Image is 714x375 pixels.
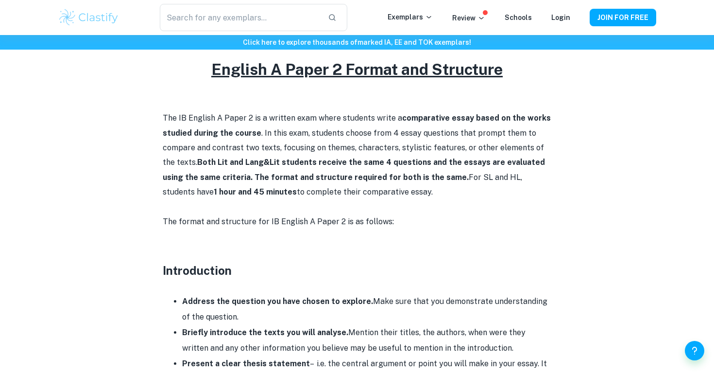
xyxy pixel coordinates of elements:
p: The format and structure for IB English A Paper 2 is as follows: [163,214,551,229]
strong: comparative essay based on the works studied during the course [163,113,551,137]
strong: 1 hour and 45 minutes [214,187,297,196]
p: Review [452,13,485,23]
button: Help and Feedback [685,341,704,360]
strong: Present a clear thesis statement [182,359,310,368]
strong: Both Lit and Lang&Lit students receive the same 4 questions and the essays are evaluated using th... [163,158,545,181]
li: Make sure that you demonstrate understanding of the question. [182,294,551,325]
button: JOIN FOR FREE [590,9,656,26]
h3: Introduction [163,262,551,279]
a: Schools [505,14,532,21]
strong: Address the question you have chosen to explore. [182,297,373,306]
strong: Briefly introduce the texts you will analyse. [182,328,348,337]
input: Search for any exemplars... [160,4,320,31]
h6: Click here to explore thousands of marked IA, EE and TOK exemplars ! [2,37,712,48]
a: Login [551,14,570,21]
p: Exemplars [388,12,433,22]
p: The IB English A Paper 2 is a written exam where students write a . In this exam, students choose... [163,111,551,199]
u: English A Paper 2 Format and Structure [211,60,503,78]
img: Clastify logo [58,8,119,27]
li: Mention their titles, the authors, when were they written and any other information you believe m... [182,325,551,356]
